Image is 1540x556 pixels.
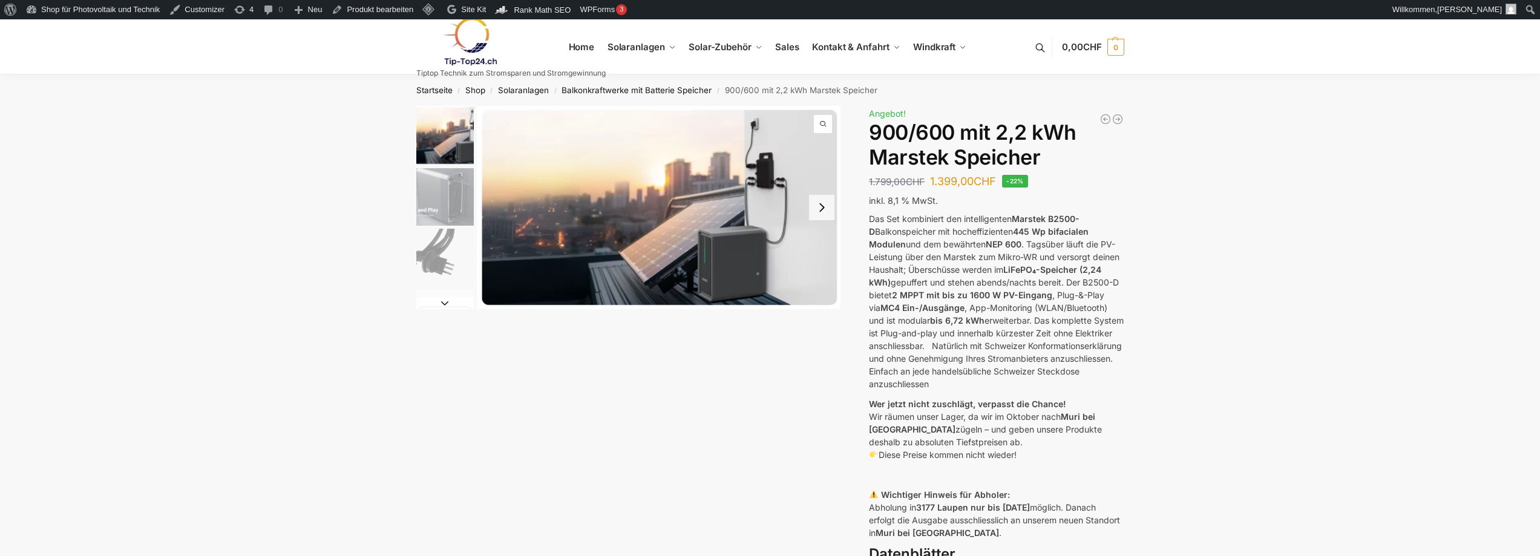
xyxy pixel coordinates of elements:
strong: Wichtiger Hinweis für Abholer: [881,489,1010,500]
img: Solaranlagen, Speicheranlagen und Energiesparprodukte [416,17,522,66]
span: CHF [1083,41,1102,53]
img: ChatGPT Image 29. März 2025, 12_41_06 [416,289,474,347]
span: Kontakt & Anfahrt [812,41,889,53]
a: Startseite [416,85,453,95]
img: Anschlusskabel-3meter_schweizer-stecker [416,229,474,286]
bdi: 1.399,00 [930,175,996,188]
strong: 2 MPPT mit bis zu 1600 W PV-Eingang [892,290,1052,300]
a: Balkonkraftwerk 1780 Watt mit 4 KWh Zendure Batteriespeicher Notstrom fähig [1099,113,1112,125]
span: Solar-Zubehör [689,41,752,53]
a: Windkraft [908,20,972,74]
li: 1 / 8 [477,106,841,309]
li: 1 / 8 [413,106,474,166]
p: Das Set kombiniert den intelligenten Balkonspeicher mit hocheffizienten und dem bewährten . Tagsü... [869,212,1124,390]
img: Balkonkraftwerk mit Marstek Speicher [477,106,841,309]
img: ⚠️ [870,490,878,499]
a: Kontakt & Anfahrt [807,20,905,74]
button: Next slide [809,195,834,220]
a: Shop [465,85,485,95]
p: Tiptop Technik zum Stromsparen und Stromgewinnung [416,70,606,77]
span: / [712,86,724,96]
a: Balkonkraftwerke mit Batterie Speicher [562,85,712,95]
nav: Breadcrumb [395,74,1145,106]
span: Windkraft [913,41,955,53]
strong: bis 6,72 kWh [930,315,985,325]
span: Angebot! [869,108,906,119]
img: Marstek Balkonkraftwerk [416,168,474,226]
a: Solar-Zubehör [684,20,767,74]
img: Benutzerbild von Rupert Spoddig [1506,4,1516,15]
span: [PERSON_NAME] [1437,5,1502,14]
img: Balkonkraftwerk mit Marstek Speicher [416,106,474,165]
span: Rank Math SEO [514,5,571,15]
p: Abholung in möglich. Danach erfolgt die Ausgabe ausschliesslich an unserem neuen Standort in . [869,488,1124,539]
li: 3 / 8 [413,227,474,287]
li: 4 / 8 [413,287,474,348]
strong: Wer jetzt nicht zuschlägt, verpasst die Chance! [869,399,1066,409]
h1: 900/600 mit 2,2 kWh Marstek Speicher [869,120,1124,170]
img: 👉 [870,450,878,459]
bdi: 1.799,00 [869,176,925,188]
li: 2 / 8 [413,166,474,227]
a: 0,00CHF 0 [1062,29,1124,65]
span: / [485,86,498,96]
span: Solaranlagen [608,41,665,53]
a: Solaranlagen [602,20,680,74]
span: -22% [1002,175,1028,188]
span: Site Kit [461,5,486,14]
button: Next slide [416,297,474,309]
strong: NEP 600 [986,239,1021,249]
strong: Muri bei [GEOGRAPHIC_DATA] [876,528,999,538]
span: / [549,86,562,96]
span: / [453,86,465,96]
a: Steckerkraftwerk mit 8 KW Speicher und 8 Solarmodulen mit 3560 Watt mit Shelly Em 3 Pro [1112,113,1124,125]
div: 3 [616,4,627,15]
a: Solaranlagen [498,85,549,95]
strong: MC4 Ein-/Ausgänge [880,303,965,313]
a: Sales [770,20,804,74]
a: Balkonkraftwerk mit Marstek Speicher5 1 [477,106,841,309]
span: Sales [775,41,799,53]
span: inkl. 8,1 % MwSt. [869,195,938,206]
nav: Cart contents [1062,19,1124,76]
span: 0 [1107,39,1124,56]
span: CHF [974,175,996,188]
p: Wir räumen unser Lager, da wir im Oktober nach zügeln – und geben unsere Produkte deshalb zu abso... [869,397,1124,461]
span: 0,00 [1062,41,1101,53]
span: CHF [906,176,925,188]
strong: 3177 Laupen nur bis [DATE] [916,502,1030,512]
